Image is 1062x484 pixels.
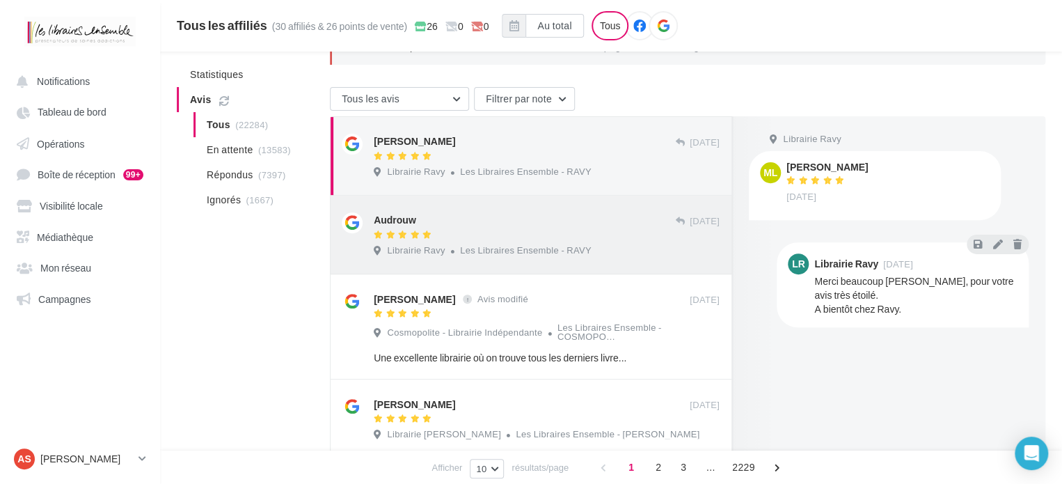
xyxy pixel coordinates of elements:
[330,87,469,111] button: Tous les avis
[502,14,583,38] button: Au total
[123,169,143,180] div: 99+
[258,169,286,180] span: (7397)
[786,191,816,203] span: [DATE]
[38,107,106,118] span: Tableau de bord
[8,224,152,249] a: Médiathèque
[690,399,720,412] span: [DATE]
[8,286,152,311] a: Campagnes
[883,260,913,269] span: [DATE]
[690,136,720,149] span: [DATE]
[207,143,253,157] span: En attente
[792,257,805,271] span: LR
[699,456,722,478] span: ...
[8,130,152,155] a: Opérations
[40,262,91,274] span: Mon réseau
[471,19,489,33] span: 0
[557,322,662,342] span: Les Libraires Ensemble - COSMOPOLITE
[387,244,445,257] span: Librairie Ravy
[207,193,241,207] span: Ignorés
[415,19,438,33] span: 26
[476,463,486,474] span: 10
[727,456,761,478] span: 2229
[783,133,841,146] span: Librairie Ravy
[690,215,720,228] span: [DATE]
[387,166,445,178] span: Librairie Ravy
[37,75,90,87] span: Notifications
[374,292,455,306] div: [PERSON_NAME]
[516,428,699,439] span: Les Libraires Ensemble - MARTIN-DELBERT
[37,231,93,242] span: Médiathèque
[342,93,399,104] span: Tous les avis
[374,134,455,148] div: [PERSON_NAME]
[387,428,501,441] span: Librairie [PERSON_NAME]
[814,274,1017,316] div: Merci beaucoup [PERSON_NAME], pour votre avis très étoilé. A bientôt chez Ravy.
[374,398,455,412] div: [PERSON_NAME]
[190,68,244,80] span: Statistiques
[374,449,629,463] div: Toujours un accueil agreable
[460,166,592,177] span: Les Libraires Ensemble - RAVY
[525,14,583,38] button: Au total
[207,168,253,182] span: Répondus
[512,461,569,474] span: résultats/page
[177,19,267,31] div: Tous les affiliés
[470,459,504,478] button: 10
[431,461,462,474] span: Afficher
[8,161,152,187] a: Boîte de réception 99+
[8,192,152,217] a: Visibilité locale
[672,456,695,478] span: 3
[786,162,868,172] div: [PERSON_NAME]
[40,452,133,466] p: [PERSON_NAME]
[38,292,91,304] span: Campagnes
[11,446,149,472] a: AS [PERSON_NAME]
[258,144,291,155] span: (13583)
[246,194,274,205] span: (1667)
[37,137,84,149] span: Opérations
[374,351,629,365] div: Une excellente librairie où on trouve tous les derniers livres. Vu le nombre de livres en rayon, ...
[8,68,146,93] button: Notifications
[477,293,528,304] span: Avis modifié
[460,244,592,256] span: Les Libraires Ensemble - RAVY
[272,19,407,33] div: (30 affiliés & 26 points de vente)
[763,166,777,180] span: ML
[445,19,463,33] span: 0
[374,213,416,227] div: Audrouw
[647,456,669,478] span: 2
[592,11,629,40] div: Tous
[387,327,542,339] span: Cosmopolite - Librairie Indépendante
[620,456,642,478] span: 1
[8,99,152,124] a: Tableau de bord
[814,259,878,269] div: Librairie Ravy
[1015,437,1048,470] div: Open Intercom Messenger
[38,169,116,180] span: Boîte de réception
[690,294,720,306] span: [DATE]
[474,87,575,111] button: Filtrer par note
[40,200,103,212] span: Visibilité locale
[17,452,31,466] span: AS
[8,254,152,279] a: Mon réseau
